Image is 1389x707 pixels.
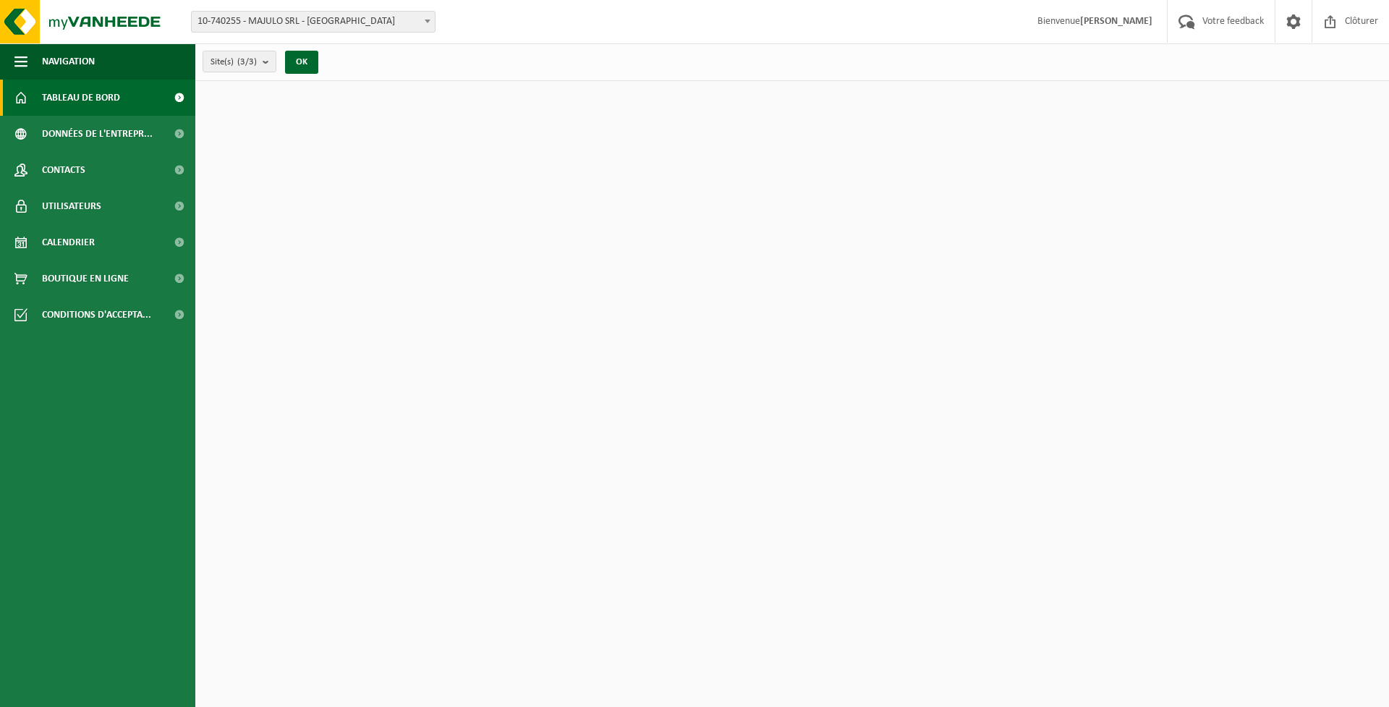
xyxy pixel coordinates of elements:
[42,116,153,152] span: Données de l'entrepr...
[42,297,151,333] span: Conditions d'accepta...
[42,152,85,188] span: Contacts
[42,188,101,224] span: Utilisateurs
[285,51,318,74] button: OK
[191,11,436,33] span: 10-740255 - MAJULO SRL - VILLERS-LE-BOUILLET
[42,80,120,116] span: Tableau de bord
[42,224,95,261] span: Calendrier
[42,43,95,80] span: Navigation
[237,57,257,67] count: (3/3)
[211,51,257,73] span: Site(s)
[192,12,435,32] span: 10-740255 - MAJULO SRL - VILLERS-LE-BOUILLET
[203,51,276,72] button: Site(s)(3/3)
[1080,16,1152,27] strong: [PERSON_NAME]
[42,261,129,297] span: Boutique en ligne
